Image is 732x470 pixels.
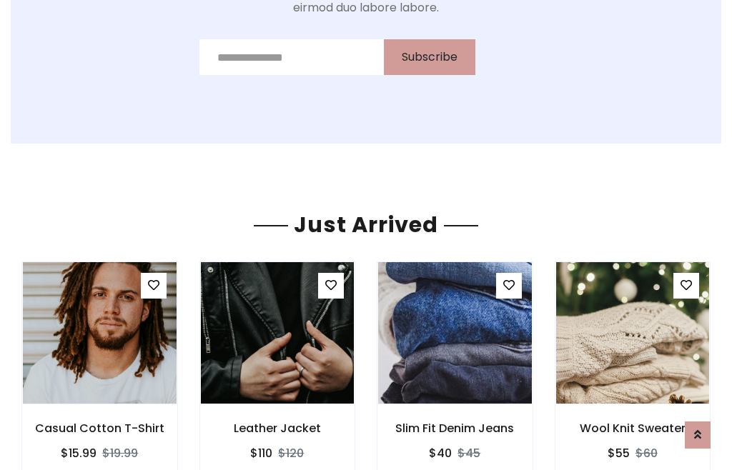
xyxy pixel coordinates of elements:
[61,446,97,460] h6: $15.99
[200,421,355,435] h6: Leather Jacket
[555,421,711,435] h6: Wool Knit Sweater
[429,446,452,460] h6: $40
[288,209,444,240] span: Just Arrived
[22,421,177,435] h6: Casual Cotton T-Shirt
[377,421,533,435] h6: Slim Fit Denim Jeans
[250,446,272,460] h6: $110
[635,445,658,461] del: $60
[457,445,480,461] del: $45
[102,445,138,461] del: $19.99
[384,39,475,75] button: Subscribe
[608,446,630,460] h6: $55
[278,445,304,461] del: $120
